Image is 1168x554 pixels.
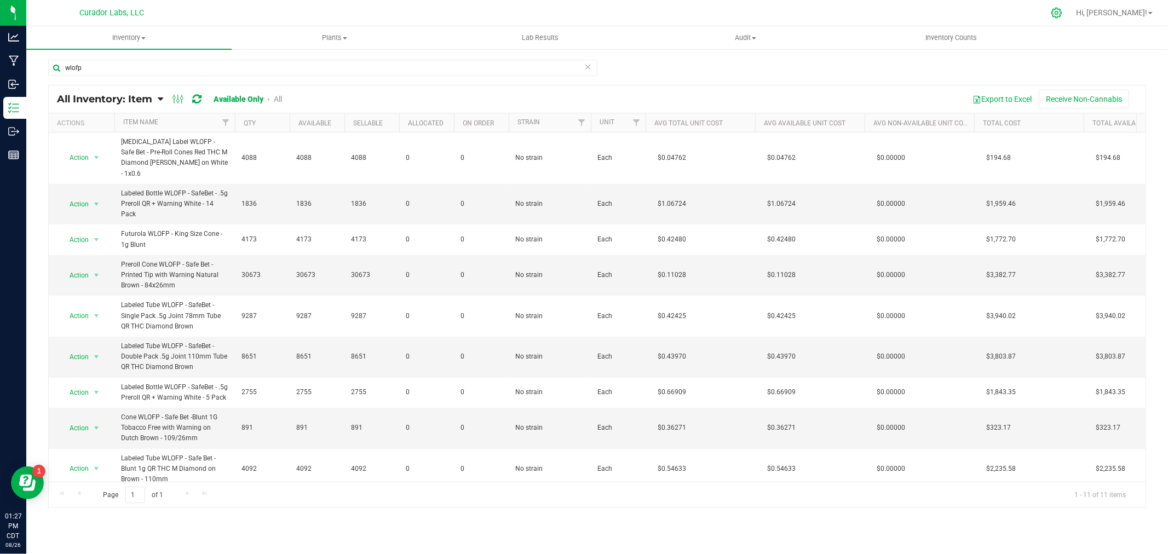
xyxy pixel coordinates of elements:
div: Manage settings [1049,7,1065,19]
inline-svg: Manufacturing [8,55,19,66]
span: $0.11028 [652,267,692,283]
span: No strain [515,199,584,209]
span: $1,959.46 [981,196,1021,212]
div: Actions [57,119,110,127]
span: 0 [406,270,447,280]
span: Action [60,385,89,400]
span: $0.42425 [762,308,801,324]
a: Plants [232,26,437,49]
span: 2755 [351,387,393,397]
input: 1 [125,487,145,504]
span: 4088 [296,153,338,163]
span: $3,382.77 [981,267,1021,283]
span: Action [60,232,89,247]
a: Qty [244,119,256,127]
span: $0.04762 [762,150,801,166]
span: 4092 [241,464,283,474]
a: Total Cost [983,119,1021,127]
span: $0.04762 [652,150,692,166]
span: Action [60,197,89,212]
span: select [90,232,103,247]
span: $0.00000 [871,196,911,212]
span: 0 [406,387,447,397]
span: $0.00000 [871,150,911,166]
span: 30673 [351,270,393,280]
span: Audit [643,33,848,43]
span: $1,772.70 [1090,232,1131,247]
span: Page of 1 [94,487,172,504]
span: Action [60,308,89,324]
span: 0 [406,153,447,163]
span: Labeled Tube WLOFP - Safe Bet - Blunt 1g QR THC M Diamond on Brown - 110mm [121,453,228,485]
a: Allocated [408,119,444,127]
button: Receive Non-Cannabis [1039,90,1129,108]
span: $0.43970 [762,349,801,365]
span: 0 [406,234,447,245]
span: All Inventory: Item [57,93,152,105]
p: 08/26 [5,541,21,549]
span: Each [597,464,639,474]
span: $0.54633 [762,461,801,477]
span: 30673 [296,270,338,280]
inline-svg: Reports [8,149,19,160]
span: 30673 [241,270,283,280]
span: $1,959.46 [1090,196,1131,212]
a: Filter [217,113,235,132]
a: Audit [643,26,848,49]
span: 8651 [351,351,393,362]
span: 891 [351,423,393,433]
span: 1836 [351,199,393,209]
inline-svg: Inbound [8,79,19,90]
a: Filter [628,113,646,132]
span: select [90,268,103,283]
span: $323.17 [981,420,1016,436]
a: Unit [600,118,614,126]
span: 9287 [296,311,338,321]
span: $0.00000 [871,384,911,400]
a: Strain [517,118,540,126]
span: select [90,385,103,400]
span: 1836 [296,199,338,209]
inline-svg: Inventory [8,102,19,113]
span: $0.00000 [871,232,911,247]
span: No strain [515,464,584,474]
span: Each [597,199,639,209]
span: Plants [232,33,436,43]
span: Inventory [26,33,232,43]
span: $0.66909 [762,384,801,400]
span: select [90,420,103,436]
span: Action [60,349,89,365]
span: [MEDICAL_DATA] Label WLOFP - Safe Bet - Pre-Roll Cones Red THC M Diamond [PERSON_NAME] on White -... [121,137,228,179]
span: $2,235.58 [981,461,1021,477]
span: select [90,349,103,365]
span: $0.42425 [652,308,692,324]
span: $3,940.02 [1090,308,1131,324]
span: $3,803.87 [1090,349,1131,365]
a: Avg Non-Available Unit Cost [873,119,971,127]
span: 8651 [296,351,338,362]
span: Labeled Tube WLOFP - SafeBet - Single Pack .5g Joint 78mm Tube QR THC Diamond Brown [121,300,228,332]
span: No strain [515,234,584,245]
span: Futurola WLOFP - King Size Cone - 1g Blunt [121,229,228,250]
span: No strain [515,423,584,433]
a: Avg Total Unit Cost [654,119,723,127]
span: 0 [406,423,447,433]
span: $0.11028 [762,267,801,283]
button: Export to Excel [965,90,1039,108]
span: 4088 [241,153,283,163]
span: select [90,308,103,324]
span: No strain [515,311,584,321]
span: Curador Labs, LLC [79,8,144,18]
span: select [90,461,103,476]
span: 2755 [296,387,338,397]
span: No strain [515,270,584,280]
a: Total Available Cost [1092,119,1165,127]
a: Item Name [123,118,158,126]
span: $0.36271 [652,420,692,436]
span: $0.00000 [871,461,911,477]
span: $1.06724 [762,196,801,212]
span: Each [597,311,639,321]
span: $1,843.35 [1090,384,1131,400]
span: Each [597,387,639,397]
p: 01:27 PM CDT [5,511,21,541]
